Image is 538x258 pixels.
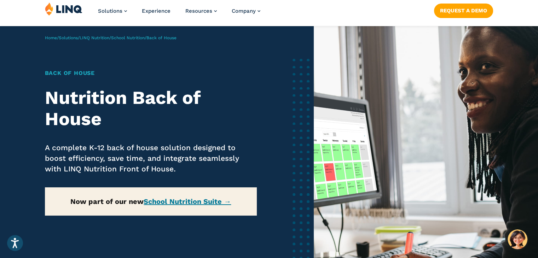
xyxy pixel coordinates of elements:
[45,69,257,77] h1: Back of House
[59,35,78,40] a: Solutions
[185,8,212,14] span: Resources
[434,4,493,18] a: Request a Demo
[146,35,177,40] span: Back of House
[232,8,260,14] a: Company
[45,142,257,174] p: A complete K-12 back of house solution designed to boost efficiency, save time, and integrate sea...
[98,8,127,14] a: Solutions
[80,35,109,40] a: LINQ Nutrition
[98,2,260,25] nav: Primary Navigation
[45,87,201,130] strong: Nutrition Back of House
[144,197,231,206] a: School Nutrition Suite →
[98,8,122,14] span: Solutions
[434,2,493,18] nav: Button Navigation
[45,2,82,16] img: LINQ | K‑12 Software
[508,229,527,249] button: Hello, have a question? Let’s chat.
[70,197,231,206] strong: Now part of our new
[45,35,57,40] a: Home
[111,35,145,40] a: School Nutrition
[142,8,170,14] a: Experience
[232,8,256,14] span: Company
[45,35,177,40] span: / / / /
[185,8,217,14] a: Resources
